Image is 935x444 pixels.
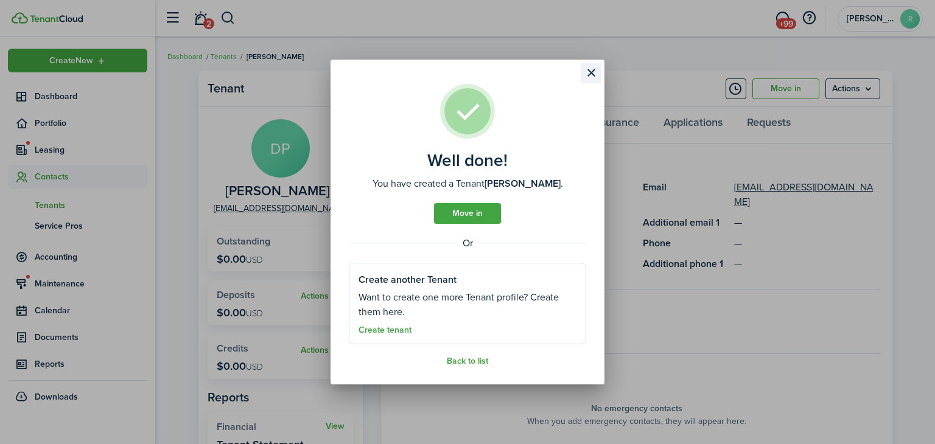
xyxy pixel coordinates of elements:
well-done-separator: Or [349,236,586,251]
a: Move in [434,203,501,224]
well-done-description: You have created a Tenant . [373,176,563,191]
well-done-section-description: Want to create one more Tenant profile? Create them here. [359,290,576,319]
well-done-title: Well done! [427,151,508,170]
well-done-section-title: Create another Tenant [359,272,457,287]
button: Close modal [581,63,601,83]
a: Back to list [447,356,488,366]
a: Create tenant [359,325,411,335]
b: [PERSON_NAME] [485,176,561,190]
